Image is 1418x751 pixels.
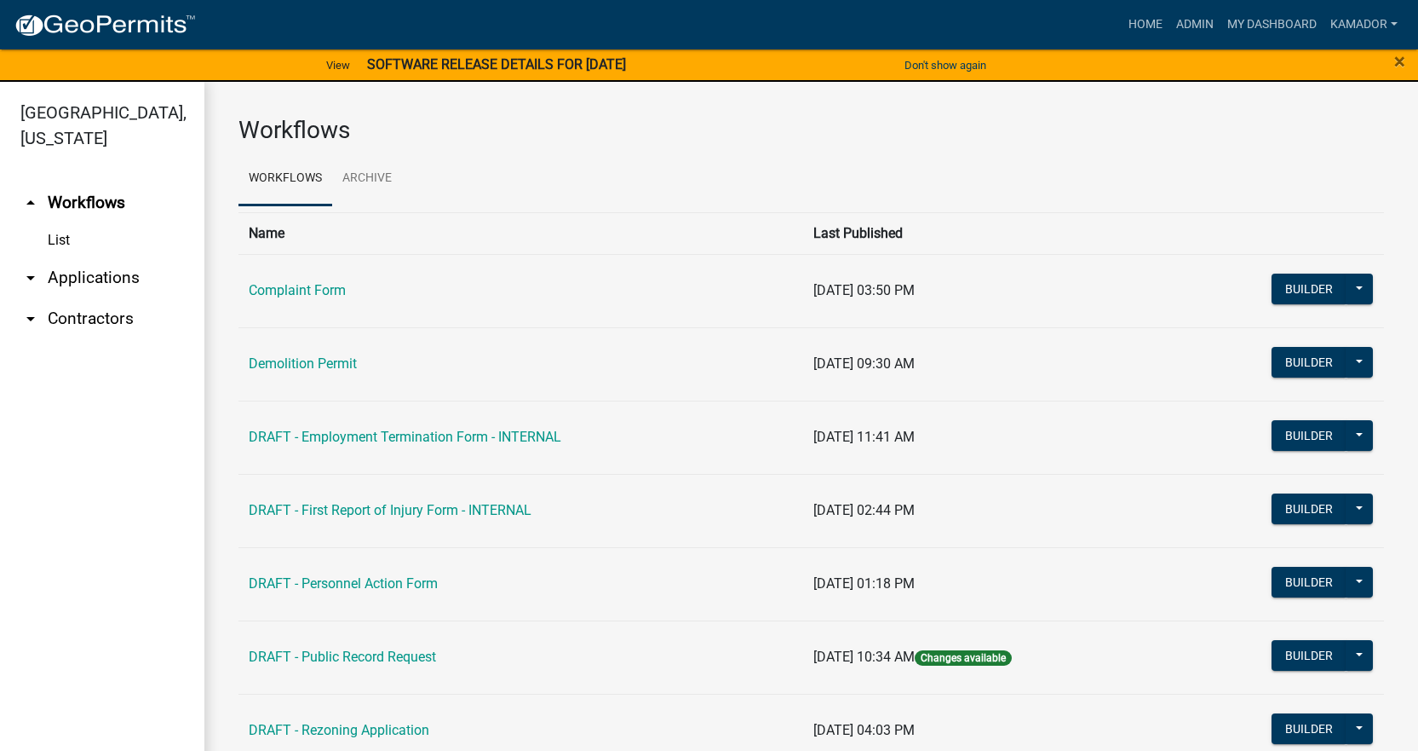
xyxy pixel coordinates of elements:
[249,502,531,518] a: DRAFT - First Report of Injury Form - INTERNAL
[1394,51,1405,72] button: Close
[915,650,1012,666] span: Changes available
[1323,9,1404,41] a: Kamador
[249,649,436,665] a: DRAFT - Public Record Request
[803,212,1174,254] th: Last Published
[813,282,915,298] span: [DATE] 03:50 PM
[813,429,915,445] span: [DATE] 11:41 AM
[249,355,357,372] a: Demolition Permit
[249,429,561,445] a: DRAFT - Employment Termination Form - INTERNAL
[367,56,626,72] strong: SOFTWARE RELEASE DETAILS FOR [DATE]
[1272,567,1346,598] button: Builder
[1272,713,1346,744] button: Builder
[249,282,346,298] a: Complaint Form
[1272,347,1346,378] button: Builder
[1272,420,1346,451] button: Builder
[1272,274,1346,304] button: Builder
[898,51,993,79] button: Don't show again
[319,51,357,79] a: View
[20,268,41,288] i: arrow_drop_down
[1394,49,1405,73] span: ×
[813,575,915,592] span: [DATE] 01:18 PM
[1272,494,1346,524] button: Builder
[1122,9,1169,41] a: Home
[813,649,915,665] span: [DATE] 10:34 AM
[1220,9,1323,41] a: My Dashboard
[813,722,915,738] span: [DATE] 04:03 PM
[238,152,332,206] a: Workflows
[249,575,438,592] a: DRAFT - Personnel Action Form
[20,193,41,213] i: arrow_drop_up
[813,502,915,518] span: [DATE] 02:44 PM
[238,212,803,254] th: Name
[238,116,1384,145] h3: Workflows
[249,722,429,738] a: DRAFT - Rezoning Application
[1272,640,1346,671] button: Builder
[1169,9,1220,41] a: Admin
[813,355,915,372] span: [DATE] 09:30 AM
[20,309,41,329] i: arrow_drop_down
[332,152,402,206] a: Archive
